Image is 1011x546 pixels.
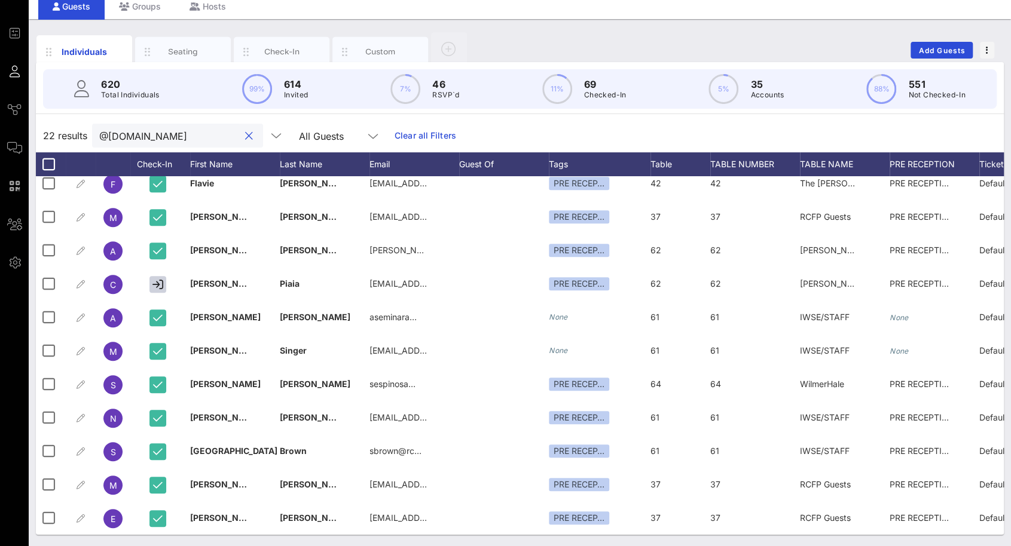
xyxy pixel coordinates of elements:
[979,446,1007,456] span: Default
[110,413,117,424] span: N
[549,244,609,257] div: PRE RECEP…
[800,345,850,355] span: IWSE/STAFF
[190,278,261,289] span: [PERSON_NAME]
[650,379,661,389] span: 64
[890,152,979,176] div: PRE RECEPTION
[280,446,307,456] span: Brown
[800,278,957,289] span: [PERSON_NAME] and [PERSON_NAME]
[710,278,721,289] span: 62
[190,312,261,322] span: [PERSON_NAME]
[280,479,350,489] span: [PERSON_NAME]
[58,45,111,58] div: Individuals
[800,152,890,176] div: TABLE NAME
[369,211,514,222] span: [EMAIL_ADDRESS][DOMAIN_NAME]
[190,513,261,523] span: [PERSON_NAME]
[918,46,966,55] span: Add Guests
[710,446,719,456] span: 61
[710,152,800,176] div: TABLE NUMBER
[549,378,609,391] div: PRE RECEP…
[549,411,609,424] div: PRE RECEP…
[110,280,116,290] span: C
[284,89,309,101] p: Invited
[369,434,421,468] p: sbrown@rc…
[190,245,261,255] span: [PERSON_NAME]
[255,46,309,57] div: Check-In
[650,412,659,422] span: 61
[908,77,966,91] p: 551
[650,152,710,176] div: Table
[890,313,909,322] i: None
[650,345,659,355] span: 61
[190,152,280,176] div: First Name
[369,412,514,422] span: [EMAIL_ADDRESS][DOMAIN_NAME]
[890,278,955,289] span: PRE RECEPTION
[800,412,850,422] span: IWSE/STAFF
[908,89,966,101] p: Not Checked-In
[549,478,609,491] div: PRE RECEP…
[354,46,407,57] div: Custom
[369,479,514,489] span: [EMAIL_ADDRESS][DOMAIN_NAME]
[710,513,720,523] span: 37
[110,313,116,323] span: A
[369,513,514,523] span: [EMAIL_ADDRESS][DOMAIN_NAME]
[800,211,851,222] span: RCFP Guests
[979,513,1007,523] span: Default
[280,211,350,222] span: [PERSON_NAME]
[190,178,214,188] span: Flavie
[650,479,661,489] span: 37
[710,245,721,255] span: 62
[549,511,609,524] div: PRE RECEP…
[650,278,661,289] span: 62
[549,312,568,321] i: None
[979,245,1007,255] span: Default
[369,152,459,176] div: Email
[284,77,309,91] p: 614
[979,178,1007,188] span: Default
[190,446,277,456] span: [GEOGRAPHIC_DATA]
[369,178,514,188] span: [EMAIL_ADDRESS][DOMAIN_NAME]
[111,447,116,457] span: S
[890,245,955,255] span: PRE RECEPTION
[650,211,661,222] span: 37
[710,379,721,389] span: 64
[369,300,417,334] p: aseminara…
[280,178,350,188] span: [PERSON_NAME]
[459,152,549,176] div: Guest Of
[190,379,261,389] span: [PERSON_NAME]
[369,345,514,355] span: [EMAIL_ADDRESS][DOMAIN_NAME]
[101,89,160,101] p: Total Individuals
[584,77,627,91] p: 69
[890,178,955,188] span: PRE RECEPTION
[549,277,609,290] div: PRE RECEP…
[710,345,719,355] span: 61
[750,77,784,91] p: 35
[890,211,955,222] span: PRE RECEPTION
[280,152,369,176] div: Last Name
[369,367,416,401] p: sespinosa…
[650,312,659,322] span: 61
[800,446,850,456] span: IWSE/STAFF
[710,178,721,188] span: 42
[280,278,300,289] span: Piaia
[584,89,627,101] p: Checked-In
[549,346,568,355] i: None
[890,513,955,523] span: PRE RECEPTION
[800,312,850,322] span: IWSE/STAFF
[130,152,190,176] div: Check-In
[890,446,955,456] span: PRE RECEPTION
[245,130,253,142] button: clear icon
[650,446,659,456] span: 61
[650,178,661,188] span: 42
[299,131,344,142] div: All Guests
[280,312,350,322] span: [PERSON_NAME]
[432,77,459,91] p: 46
[280,412,350,422] span: [PERSON_NAME]
[101,77,160,91] p: 620
[395,129,456,142] a: Clear all Filters
[369,245,582,255] span: [PERSON_NAME][EMAIL_ADDRESS][DOMAIN_NAME]
[109,213,117,223] span: M
[109,346,117,357] span: M
[750,89,784,101] p: Accounts
[280,245,350,255] span: [PERSON_NAME]
[800,379,844,389] span: WilmerHale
